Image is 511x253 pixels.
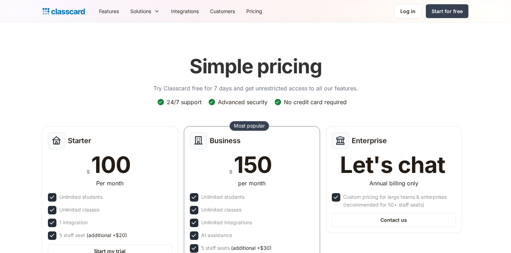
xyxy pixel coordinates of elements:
[43,6,85,16] a: Logo
[241,3,268,19] a: Pricing
[218,98,268,106] div: Advanced security
[284,98,347,106] div: No credit card required
[432,7,463,15] div: Start for free
[234,122,265,129] div: Most popular
[352,136,387,145] h2: Enterprise
[59,206,99,214] div: Unlimited classes
[125,3,165,19] div: Solutions
[332,213,456,227] a: Contact us
[400,7,416,15] div: Log in
[340,153,445,176] div: Let's chat
[210,136,241,145] h2: Business
[201,193,244,201] div: Unlimited students
[189,55,322,78] h1: Simple pricing
[59,231,127,239] div: 5 staff seat
[153,84,358,92] p: Try Classcard free for 7 days and get unrestricted access to all our features.
[93,3,125,19] a: Features
[201,244,271,252] div: 5 staff seats
[201,219,252,226] div: Unlimited Integrations
[229,167,232,176] div: $
[201,231,232,239] div: AI assistance
[68,136,91,145] h2: Starter
[201,206,241,214] div: Unlimited classes
[96,179,123,187] div: Per month
[394,4,422,18] a: Log in
[167,98,202,106] div: 24/7 support
[87,167,90,176] div: $
[59,193,103,201] div: Unlimited students
[231,244,271,252] span: (additional +$30)
[91,153,130,176] div: 100
[165,3,204,19] a: Integrations
[87,231,127,239] span: (additional +$20)
[59,219,88,226] div: 1 integration
[343,193,455,209] div: Custom pricing for large teams & enterprises (recommended for 50+ staff seats)
[130,7,151,15] div: Solutions
[238,179,265,187] div: per month
[204,3,241,19] a: Customers
[234,153,272,176] div: 150
[426,4,468,18] a: Start for free
[369,179,418,187] div: Annual billing only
